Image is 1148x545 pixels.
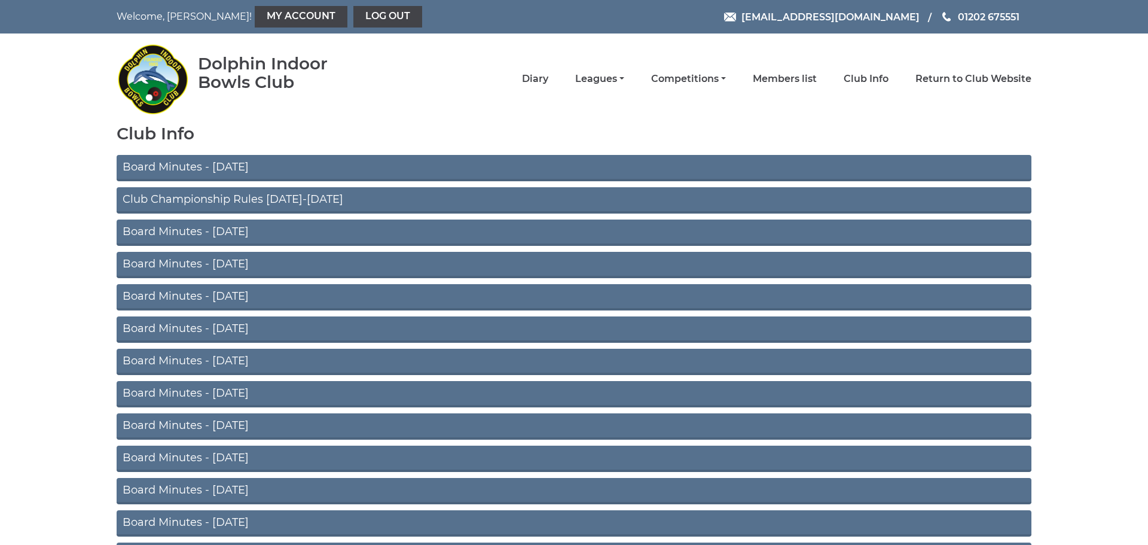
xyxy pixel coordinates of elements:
[117,349,1031,375] a: Board Minutes - [DATE]
[117,446,1031,472] a: Board Minutes - [DATE]
[942,12,951,22] img: Phone us
[117,37,188,121] img: Dolphin Indoor Bowls Club
[117,381,1031,407] a: Board Minutes - [DATE]
[117,6,487,28] nav: Welcome, [PERSON_NAME]!
[915,72,1031,86] a: Return to Club Website
[575,72,624,86] a: Leagues
[844,72,889,86] a: Club Info
[741,11,920,22] span: [EMAIL_ADDRESS][DOMAIN_NAME]
[117,510,1031,537] a: Board Minutes - [DATE]
[117,155,1031,181] a: Board Minutes - [DATE]
[651,72,726,86] a: Competitions
[198,54,366,92] div: Dolphin Indoor Bowls Club
[353,6,422,28] a: Log out
[117,284,1031,310] a: Board Minutes - [DATE]
[724,10,920,25] a: Email [EMAIL_ADDRESS][DOMAIN_NAME]
[117,252,1031,278] a: Board Minutes - [DATE]
[117,187,1031,214] a: Club Championship Rules [DATE]-[DATE]
[117,413,1031,440] a: Board Minutes - [DATE]
[117,124,1031,143] h1: Club Info
[958,11,1019,22] span: 01202 675551
[941,10,1019,25] a: Phone us 01202 675551
[753,72,817,86] a: Members list
[117,220,1031,246] a: Board Minutes - [DATE]
[117,316,1031,343] a: Board Minutes - [DATE]
[522,72,548,86] a: Diary
[117,478,1031,504] a: Board Minutes - [DATE]
[255,6,347,28] a: My Account
[724,13,736,22] img: Email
